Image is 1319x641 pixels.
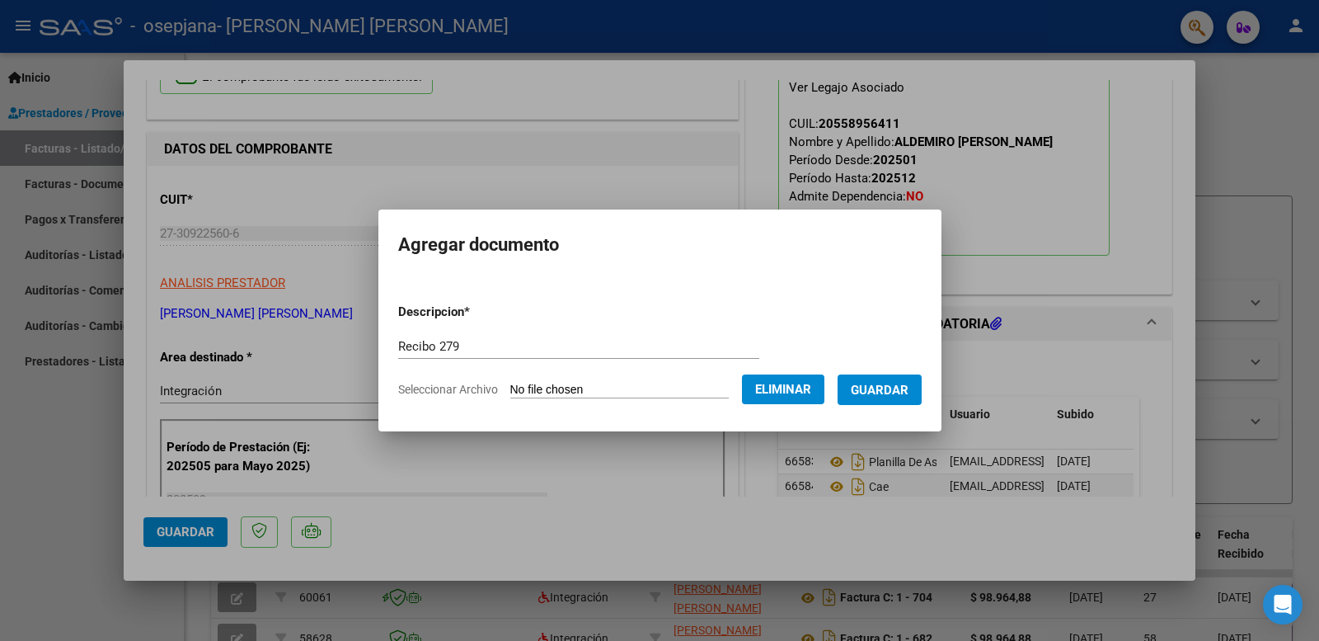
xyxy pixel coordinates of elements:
[851,383,908,398] span: Guardar
[838,375,922,405] button: Guardar
[398,229,922,261] h2: Agregar documento
[755,382,811,397] span: Eliminar
[398,383,498,396] span: Seleccionar Archivo
[1263,585,1303,625] div: Open Intercom Messenger
[742,375,824,404] button: Eliminar
[398,303,556,322] p: Descripcion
